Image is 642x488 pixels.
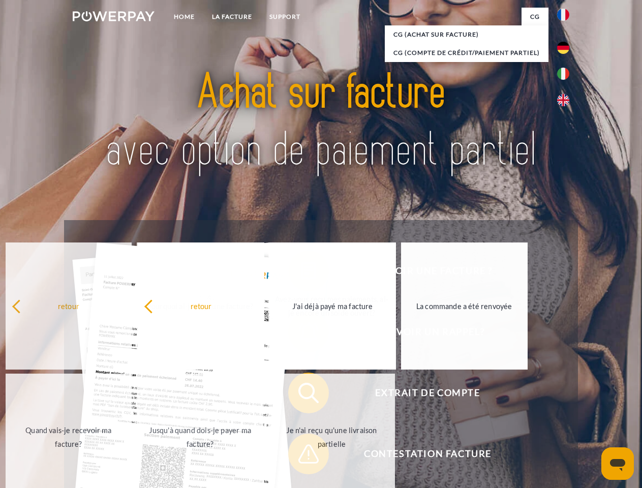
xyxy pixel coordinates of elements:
img: title-powerpay_fr.svg [97,49,545,195]
img: en [557,94,569,106]
a: CG [522,8,548,26]
button: Contestation Facture [288,434,553,474]
iframe: Bouton de lancement de la fenêtre de messagerie [601,447,634,480]
a: LA FACTURE [203,8,261,26]
img: fr [557,9,569,21]
img: logo-powerpay-white.svg [73,11,155,21]
a: Support [261,8,309,26]
img: it [557,68,569,80]
img: de [557,42,569,54]
div: retour [144,299,258,313]
div: retour [12,299,126,313]
span: Extrait de compte [303,373,552,413]
a: Home [165,8,203,26]
div: La commande a été renvoyée [407,299,522,313]
div: Quand vais-je recevoir ma facture? [12,423,126,451]
div: Je n'ai reçu qu'une livraison partielle [274,423,389,451]
div: J'ai déjà payé ma facture [276,299,390,313]
a: CG (Compte de crédit/paiement partiel) [385,44,548,62]
div: Jusqu'à quand dois-je payer ma facture? [143,423,257,451]
span: Contestation Facture [303,434,552,474]
button: Extrait de compte [288,373,553,413]
a: CG (achat sur facture) [385,25,548,44]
